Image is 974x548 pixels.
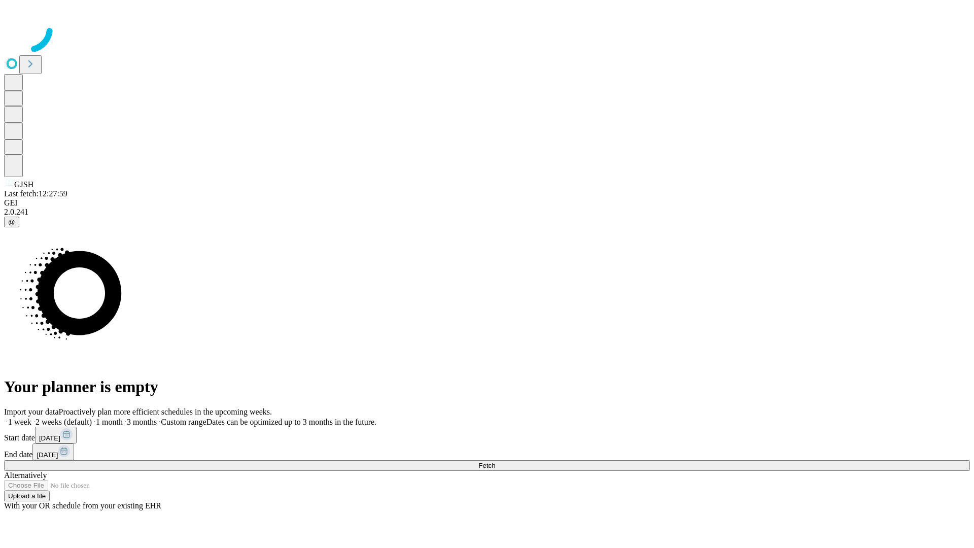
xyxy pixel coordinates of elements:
[4,208,970,217] div: 2.0.241
[206,418,376,426] span: Dates can be optimized up to 3 months in the future.
[4,407,59,416] span: Import your data
[4,471,47,479] span: Alternatively
[127,418,157,426] span: 3 months
[4,443,970,460] div: End date
[478,462,495,469] span: Fetch
[4,491,50,501] button: Upload a file
[39,434,60,442] span: [DATE]
[4,217,19,227] button: @
[4,460,970,471] button: Fetch
[59,407,272,416] span: Proactively plan more efficient schedules in the upcoming weeks.
[161,418,206,426] span: Custom range
[4,501,161,510] span: With your OR schedule from your existing EHR
[96,418,123,426] span: 1 month
[32,443,74,460] button: [DATE]
[4,378,970,396] h1: Your planner is empty
[14,180,33,189] span: GJSH
[4,198,970,208] div: GEI
[35,427,77,443] button: [DATE]
[36,418,92,426] span: 2 weeks (default)
[37,451,58,459] span: [DATE]
[4,427,970,443] div: Start date
[4,189,67,198] span: Last fetch: 12:27:59
[8,418,31,426] span: 1 week
[8,218,15,226] span: @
